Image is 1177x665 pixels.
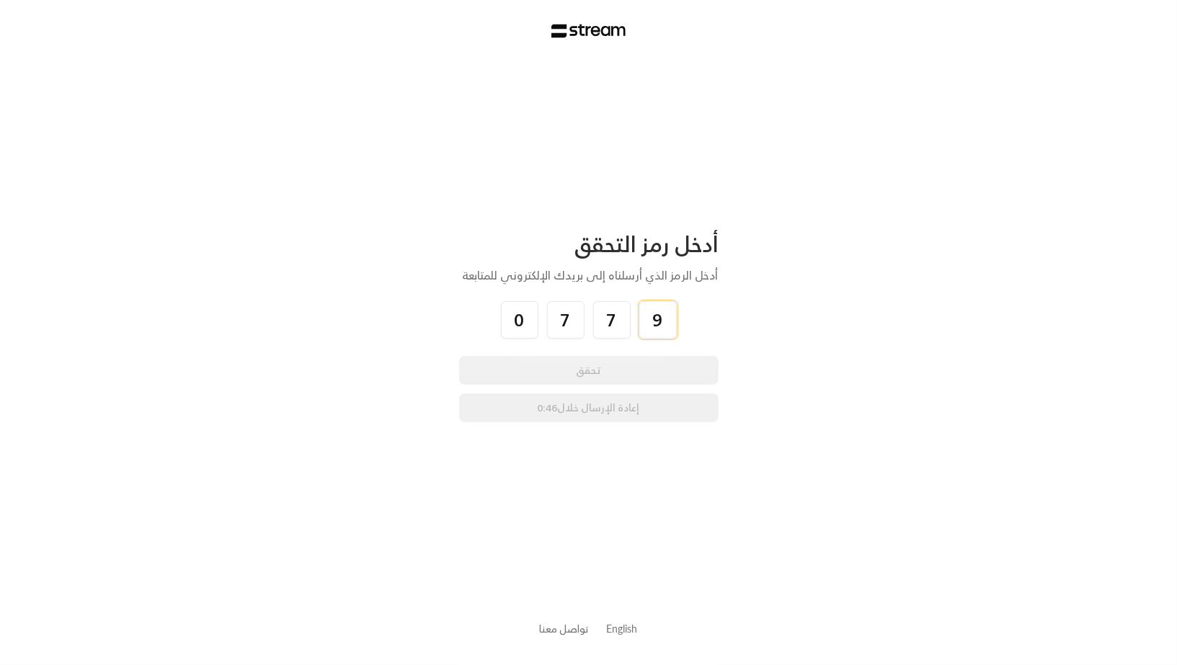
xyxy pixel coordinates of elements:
[551,24,626,38] img: Stream Logo
[459,267,719,284] div: أدخل الرمز الذي أرسلناه إلى بريدك الإلكتروني للمتابعة
[607,615,638,642] a: English
[540,621,590,636] button: تواصل معنا
[459,231,719,258] div: أدخل رمز التحقق
[540,620,590,638] a: تواصل معنا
